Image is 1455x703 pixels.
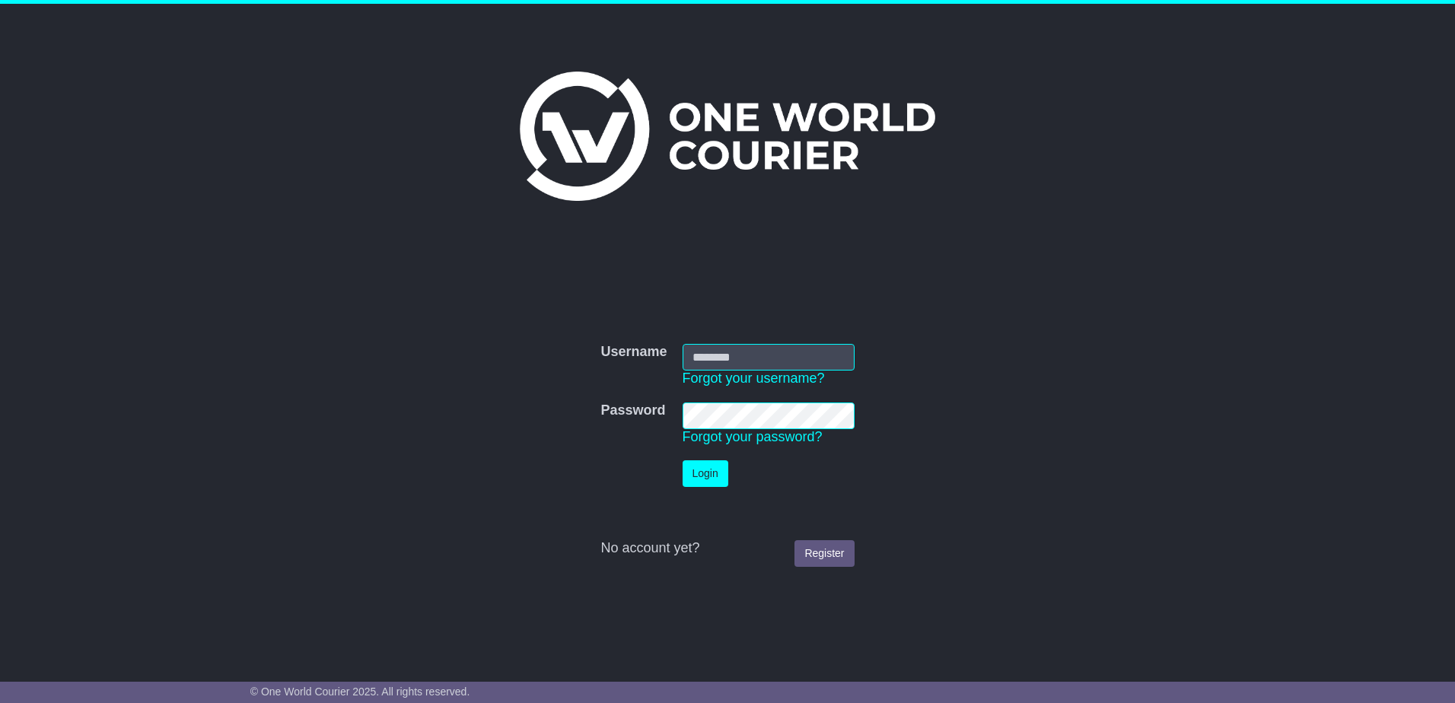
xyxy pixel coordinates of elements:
a: Forgot your password? [683,429,823,444]
img: One World [520,72,935,201]
a: Register [794,540,854,567]
a: Forgot your username? [683,371,825,386]
span: © One World Courier 2025. All rights reserved. [250,686,470,698]
button: Login [683,460,728,487]
label: Username [600,344,667,361]
label: Password [600,402,665,419]
div: No account yet? [600,540,854,557]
